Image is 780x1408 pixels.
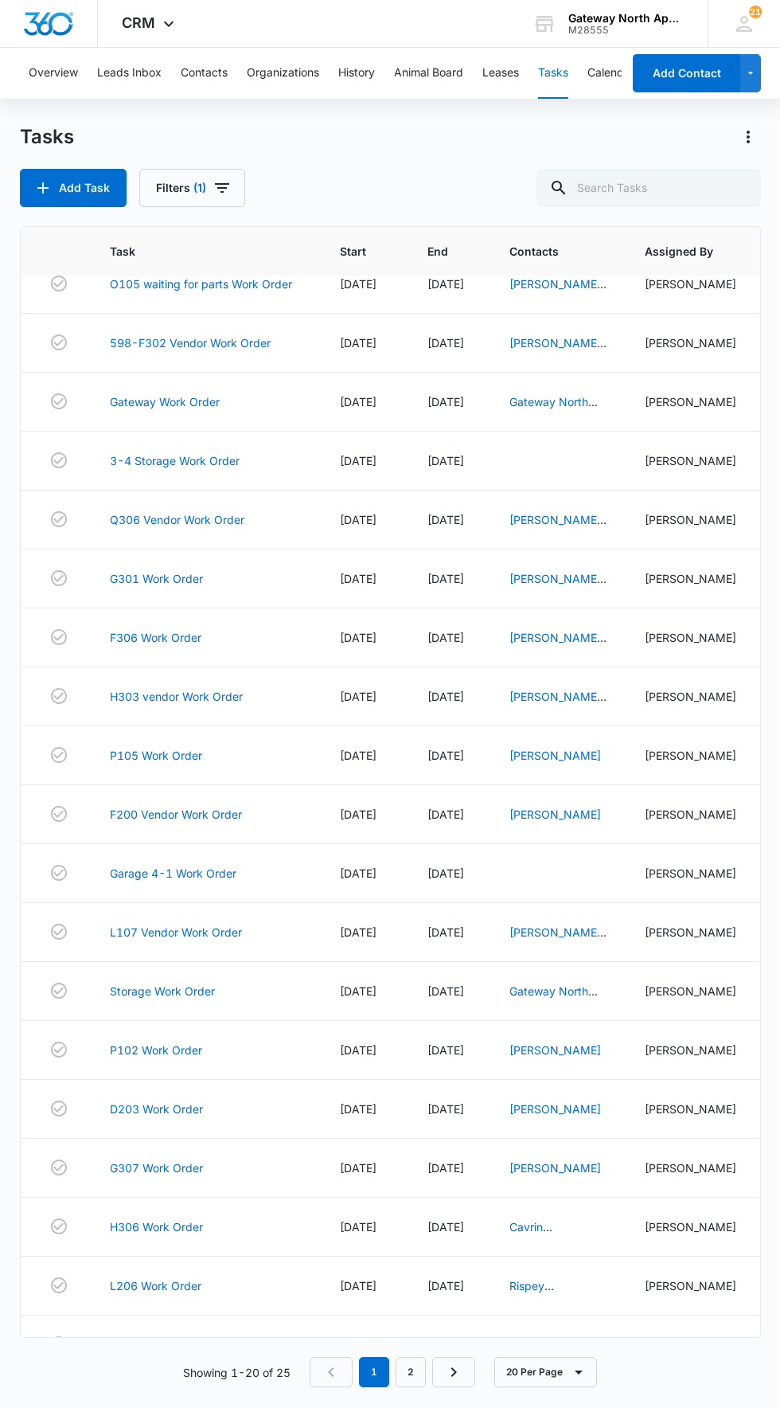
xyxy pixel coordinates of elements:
a: F306 Work Order [110,629,201,646]
button: Filters(1) [139,169,245,207]
span: [DATE] [427,1279,464,1293]
em: 1 [359,1357,389,1387]
span: [DATE] [427,631,464,644]
a: H303 vendor Work Order [110,688,243,705]
span: [DATE] [427,572,464,585]
button: History [338,48,375,99]
span: [DATE] [340,690,376,703]
a: Cavrin [PERSON_NAME] & [PERSON_NAME] [509,1220,601,1284]
button: Contacts [181,48,228,99]
div: [PERSON_NAME] [645,570,736,587]
span: [DATE] [427,690,464,703]
div: [PERSON_NAME] [645,276,736,292]
a: Garage 4-1 Work Order [110,865,236,882]
a: Gateway North Apartments [509,395,598,425]
div: [PERSON_NAME] [645,1336,736,1353]
a: [PERSON_NAME] [509,808,601,821]
span: [DATE] [427,925,464,939]
span: [DATE] [427,277,464,291]
a: Q306 Vendor Work Order [110,511,244,528]
a: P105 Work Order [110,747,202,764]
div: notifications count [749,6,762,18]
span: [DATE] [427,336,464,350]
a: [PERSON_NAME] [509,1102,601,1116]
span: [DATE] [427,1102,464,1116]
a: O105 waiting for parts Work Order [110,276,292,292]
a: Next Page [432,1357,475,1387]
span: Contacts [509,243,583,260]
button: Actions [735,124,761,150]
a: 3-4 Storage Work Order [110,452,240,469]
div: [PERSON_NAME] [645,747,736,764]
span: [DATE] [427,1043,464,1057]
input: Search Tasks [536,169,761,207]
a: [PERSON_NAME] & [PERSON_NAME] [509,277,606,324]
a: 598-F302 Vendor Work Order [110,334,271,351]
a: Storage Work Order [110,983,215,999]
span: [DATE] [340,1102,376,1116]
span: [DATE] [427,454,464,467]
button: Overview [29,48,78,99]
span: Start [340,243,366,260]
div: [PERSON_NAME] [645,924,736,941]
div: [PERSON_NAME] [645,865,736,882]
span: [DATE] [340,1043,376,1057]
div: account id [568,25,684,36]
h1: Tasks [20,125,74,149]
span: [DATE] [427,1161,464,1175]
button: Leases [482,48,519,99]
a: [PERSON_NAME] [PERSON_NAME] & [PERSON_NAME] [PERSON_NAME] [509,690,606,770]
div: [PERSON_NAME] [645,1160,736,1176]
button: Animal Board [394,48,463,99]
a: F200 Vendor Work Order [110,806,242,823]
a: P102 Work Order [110,1042,202,1058]
a: Page 2 [396,1357,426,1387]
a: Rispey [PERSON_NAME] [509,1279,601,1309]
a: H306 Work Order [110,1218,203,1235]
span: [DATE] [427,513,464,526]
a: [PERSON_NAME], [PERSON_NAME] [509,513,606,543]
span: (1) [193,182,206,194]
div: [PERSON_NAME] [645,1218,736,1235]
a: L206 Work Order [110,1277,201,1294]
div: [PERSON_NAME] [645,629,736,646]
span: [DATE] [340,572,376,585]
span: [DATE] [427,866,464,880]
div: [PERSON_NAME] [645,511,736,528]
button: Organizations [247,48,319,99]
span: Assigned By [645,243,713,260]
a: [PERSON_NAME] & [PERSON_NAME] "[PERSON_NAME]" [PERSON_NAME] [509,925,606,1023]
a: D203 Work Order [110,1101,203,1117]
span: [DATE] [340,808,376,821]
span: [DATE] [340,1279,376,1293]
span: [DATE] [340,454,376,467]
button: Calendar [587,48,634,99]
a: [PERSON_NAME] [509,1161,601,1175]
button: Add Contact [633,54,740,92]
div: [PERSON_NAME] [645,334,736,351]
a: Gateway Work Order [110,393,220,410]
span: 21 [749,6,762,18]
a: [PERSON_NAME] [509,749,601,762]
a: [PERSON_NAME] & [PERSON_NAME] [509,572,606,619]
span: [DATE] [340,631,376,644]
span: [DATE] [340,749,376,762]
a: L107 Vendor Work Order [110,924,242,941]
span: [DATE] [427,1220,464,1234]
button: Leads Inbox [97,48,162,99]
span: End [427,243,448,260]
a: G307 Work Order [110,1160,203,1176]
div: [PERSON_NAME] [645,1277,736,1294]
span: [DATE] [340,336,376,350]
span: CRM [122,14,155,31]
span: [DATE] [340,277,376,291]
span: [DATE] [427,808,464,821]
a: [PERSON_NAME] [509,1043,601,1057]
div: [PERSON_NAME] [645,983,736,999]
a: G301 Work Order [110,570,203,587]
div: [PERSON_NAME] [645,1101,736,1117]
div: [PERSON_NAME] [645,452,736,469]
span: [DATE] [340,925,376,939]
a: N102 Vendor work order [110,1336,240,1353]
button: Add Task [20,169,127,207]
